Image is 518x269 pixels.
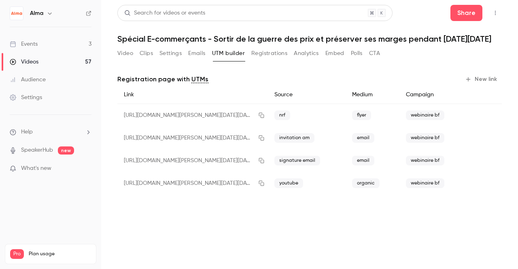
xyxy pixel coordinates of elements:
[352,133,374,143] span: email
[117,86,268,104] div: Link
[450,5,482,21] button: Share
[406,156,444,165] span: webinaire bf
[82,165,91,172] iframe: Noticeable Trigger
[140,47,153,60] button: Clips
[351,47,363,60] button: Polls
[369,47,380,60] button: CTA
[124,9,205,17] div: Search for videos or events
[117,34,502,44] h1: Spécial E-commerçants - Sortir de la guerre des prix et préserver ses marges pendant [DATE][DATE]
[10,40,38,48] div: Events
[10,93,42,102] div: Settings
[117,172,268,195] div: [URL][DOMAIN_NAME][PERSON_NAME][DATE][DATE]
[462,73,502,86] button: New link
[251,47,287,60] button: Registrations
[325,47,344,60] button: Embed
[406,133,444,143] span: webinaire bf
[30,9,43,17] h6: Alma
[29,251,91,257] span: Plan usage
[159,47,182,60] button: Settings
[117,104,268,127] div: [URL][DOMAIN_NAME][PERSON_NAME][DATE][DATE]
[274,178,303,188] span: youtube
[117,127,268,149] div: [URL][DOMAIN_NAME][PERSON_NAME][DATE][DATE]
[21,164,51,173] span: What's new
[58,146,74,155] span: new
[346,86,399,104] div: Medium
[274,156,320,165] span: signature email
[406,178,444,188] span: webinaire bf
[489,6,502,19] button: Top Bar Actions
[117,149,268,172] div: [URL][DOMAIN_NAME][PERSON_NAME][DATE][DATE]
[268,86,346,104] div: Source
[212,47,245,60] button: UTM builder
[399,86,468,104] div: Campaign
[117,74,208,84] p: Registration page with
[188,47,205,60] button: Emails
[191,74,208,84] a: UTMs
[352,156,374,165] span: email
[352,110,371,120] span: flyer
[10,128,91,136] li: help-dropdown-opener
[10,249,24,259] span: Pro
[274,133,314,143] span: invitation am
[21,128,33,136] span: Help
[117,47,133,60] button: Video
[294,47,319,60] button: Analytics
[10,76,46,84] div: Audience
[274,110,290,120] span: nrf
[352,178,380,188] span: organic
[21,146,53,155] a: SpeakerHub
[10,7,23,20] img: Alma
[10,58,38,66] div: Videos
[406,110,444,120] span: webinaire bf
